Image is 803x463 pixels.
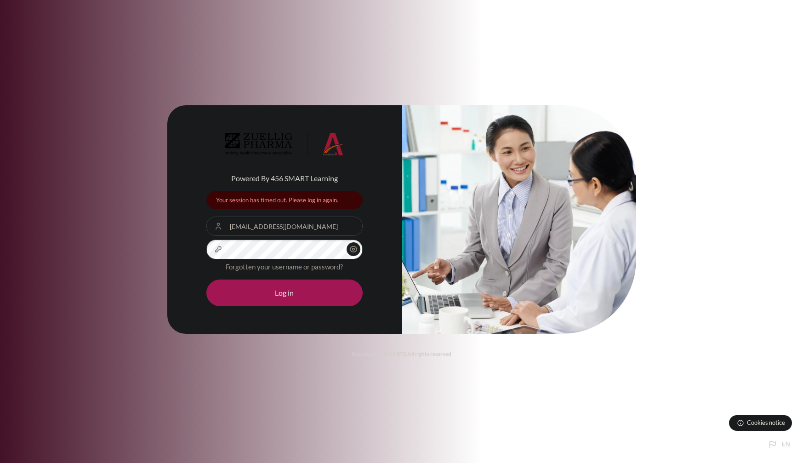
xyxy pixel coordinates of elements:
[225,133,344,160] a: Architeck
[206,173,363,184] p: Powered By 456 SMART Learning
[763,435,794,454] button: Languages
[206,191,363,209] div: Your session has timed out. Please log in again.
[352,350,451,357] strong: Copyright © 2024 BTS All rights reserved
[747,418,785,427] span: Cookies notice
[206,280,363,306] button: Log in
[225,133,344,156] img: Architeck
[782,440,790,449] span: en
[729,415,792,431] button: Cookies notice
[226,263,343,271] a: Forgotten your username or password?
[206,217,363,236] input: Username or Email Address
